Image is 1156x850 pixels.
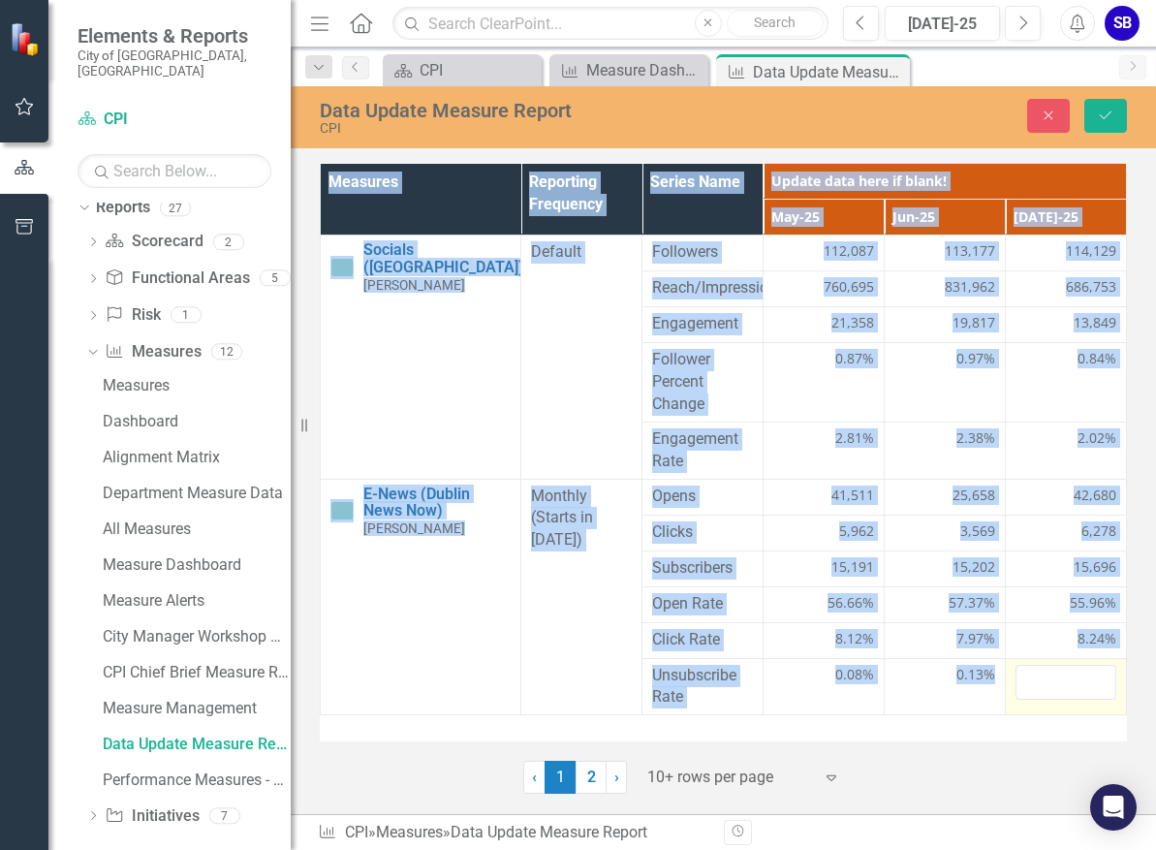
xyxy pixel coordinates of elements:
[835,349,874,368] span: 0.87%
[103,628,291,645] div: City Manager Workshop Measures
[652,241,753,264] span: Followers
[105,304,160,327] a: Risk
[831,557,874,577] span: 15,191
[103,736,291,753] div: Data Update Measure Report
[1078,629,1116,648] span: 8.24%
[320,100,757,121] div: Data Update Measure Report
[103,520,291,538] div: All Measures
[98,406,291,437] a: Dashboard
[652,349,753,416] span: Follower Percent Change
[652,521,753,544] span: Clicks
[1078,349,1116,368] span: 0.84%
[652,629,753,651] span: Click Rate
[652,665,753,709] span: Unsubscribe Rate
[586,58,703,82] div: Measure Dashboard
[98,550,291,581] a: Measure Dashboard
[105,231,203,253] a: Scorecard
[363,278,465,293] small: [PERSON_NAME]
[363,241,524,275] a: Socials ([GEOGRAPHIC_DATA])
[105,341,201,363] a: Measures
[652,557,753,580] span: Subscribers
[1074,557,1116,577] span: 15,696
[652,428,753,473] span: Engagement Rate
[835,629,874,648] span: 8.12%
[78,154,271,188] input: Search Below...
[1105,6,1140,41] button: SB
[209,807,240,824] div: 7
[98,657,291,688] a: CPI Chief Brief Measure Report
[260,270,291,287] div: 5
[160,200,191,216] div: 27
[839,521,874,541] span: 5,962
[103,377,291,394] div: Measures
[956,349,995,368] span: 0.97%
[828,593,874,613] span: 56.66%
[949,593,995,613] span: 57.37%
[78,47,271,79] small: City of [GEOGRAPHIC_DATA], [GEOGRAPHIC_DATA]
[831,486,874,505] span: 41,511
[103,664,291,681] div: CPI Chief Brief Measure Report
[98,765,291,796] a: Performance Measures - Operating Budget
[78,109,271,131] a: CPI
[1074,486,1116,505] span: 42,680
[98,693,291,724] a: Measure Management
[103,449,291,466] div: Alignment Matrix
[345,823,368,841] a: CPI
[945,241,995,261] span: 113,177
[824,277,874,297] span: 760,695
[1078,428,1116,448] span: 2.02%
[451,823,647,841] div: Data Update Measure Report
[953,313,995,332] span: 19,817
[885,6,1000,41] button: [DATE]-25
[98,442,291,473] a: Alignment Matrix
[103,413,291,430] div: Dashboard
[98,370,291,401] a: Measures
[1066,277,1116,297] span: 686,753
[96,197,150,219] a: Reports
[171,307,202,324] div: 1
[78,24,271,47] span: Elements & Reports
[211,343,242,360] div: 12
[652,593,753,615] span: Open Rate
[103,771,291,789] div: Performance Measures - Operating Budget
[392,7,828,41] input: Search ClearPoint...
[98,478,291,509] a: Department Measure Data
[1090,784,1137,831] div: Open Intercom Messenger
[754,15,796,30] span: Search
[363,486,511,519] a: E-News (Dublin News Now)
[576,761,607,794] a: 2
[835,665,874,684] span: 0.08%
[652,486,753,508] span: Opens
[363,521,465,536] small: [PERSON_NAME]
[824,241,874,261] span: 112,087
[652,313,753,335] span: Engagement
[320,121,757,136] div: CPI
[727,10,824,37] button: Search
[420,58,537,82] div: CPI
[753,60,905,84] div: Data Update Measure Report
[945,277,995,297] span: 831,962
[554,58,703,82] a: Measure Dashboard
[330,499,354,522] img: On Target
[103,700,291,717] div: Measure Management
[956,629,995,648] span: 7.97%
[388,58,537,82] a: CPI
[614,768,619,786] span: ›
[98,729,291,760] a: Data Update Measure Report
[103,556,291,574] div: Measure Dashboard
[1070,593,1116,613] span: 55.96%
[891,13,993,36] div: [DATE]-25
[531,241,632,264] div: Default
[531,486,632,552] div: Monthly (Starts in [DATE])
[652,277,753,299] span: Reach/Impressions
[831,313,874,332] span: 21,358
[98,585,291,616] a: Measure Alerts
[835,428,874,448] span: 2.81%
[318,822,709,844] div: » »
[1081,521,1116,541] span: 6,278
[953,486,995,505] span: 25,658
[545,761,576,794] span: 1
[1066,241,1116,261] span: 114,129
[105,805,199,828] a: Initiatives
[213,234,244,250] div: 2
